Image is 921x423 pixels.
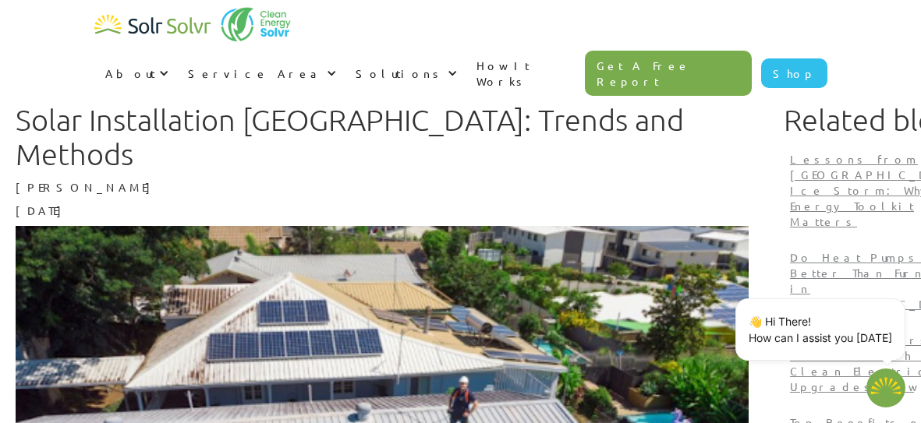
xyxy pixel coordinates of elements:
[94,50,177,97] div: About
[866,368,905,407] button: Open chatbot widget
[356,65,444,81] div: Solutions
[761,58,827,88] a: Shop
[16,103,749,171] h1: Solar Installation [GEOGRAPHIC_DATA]: Trends and Methods
[16,203,749,218] p: [DATE]
[188,65,323,81] div: Service Area
[585,51,752,96] a: Get A Free Report
[345,50,466,97] div: Solutions
[16,179,749,195] p: [PERSON_NAME]
[866,368,905,407] img: 1702586718.png
[177,50,345,97] div: Service Area
[749,313,892,346] p: 👋 Hi There! How can I assist you [DATE]
[105,65,155,81] div: About
[466,42,586,104] a: How It Works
